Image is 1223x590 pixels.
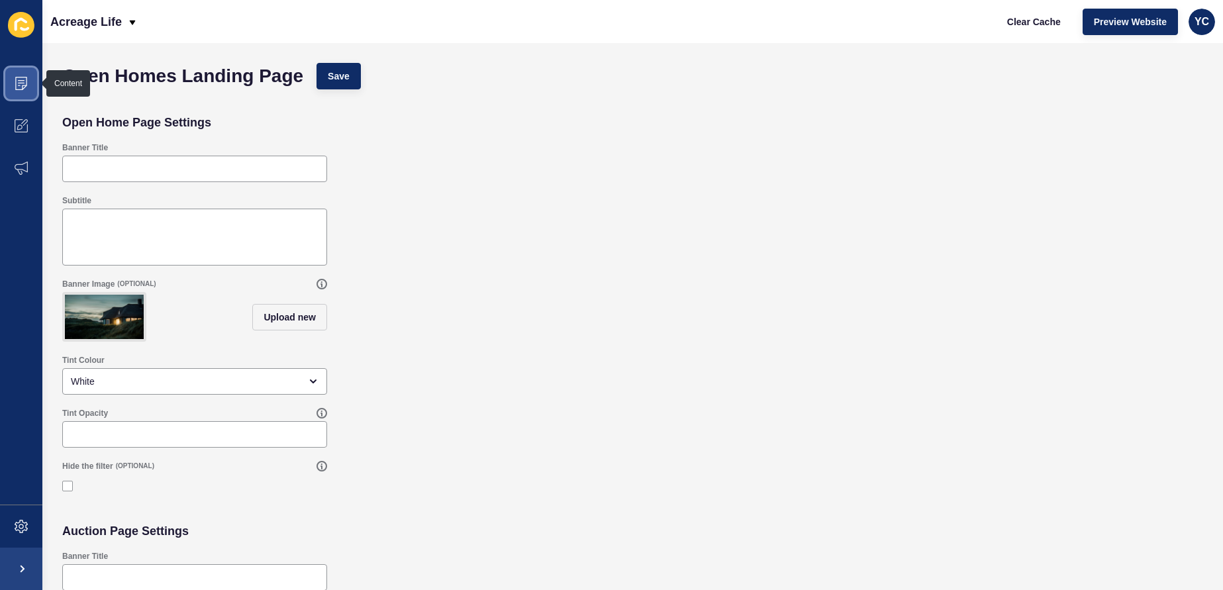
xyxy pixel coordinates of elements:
[65,295,144,339] img: 9963bd14afe4c20622ef9704a358797d.jpg
[50,5,122,38] p: Acreage Life
[252,304,327,330] button: Upload new
[62,524,189,538] h2: Auction Page Settings
[1094,15,1167,28] span: Preview Website
[996,9,1072,35] button: Clear Cache
[62,195,91,206] label: Subtitle
[54,78,82,89] div: Content
[328,70,350,83] span: Save
[62,142,108,153] label: Banner Title
[1083,9,1178,35] button: Preview Website
[264,311,316,324] span: Upload new
[62,551,108,562] label: Banner Title
[62,368,327,395] div: open menu
[62,116,211,129] h2: Open Home Page Settings
[62,279,115,289] label: Banner Image
[1007,15,1061,28] span: Clear Cache
[62,355,105,366] label: Tint Colour
[62,461,113,471] label: Hide the filter
[62,408,108,418] label: Tint Opacity
[116,462,154,471] span: (OPTIONAL)
[117,279,156,289] span: (OPTIONAL)
[317,63,361,89] button: Save
[62,70,303,83] h1: Open Homes Landing Page
[1195,15,1209,28] span: YC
